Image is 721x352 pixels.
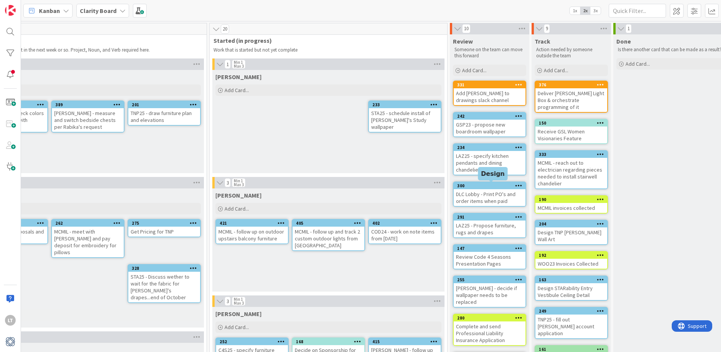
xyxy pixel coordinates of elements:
a: 242GSP23 - propose new boardroom wallpaper [453,112,526,137]
a: 234LAZ25 - specify kitchen pendants and dining chandelier [453,143,526,175]
div: 300 [457,183,525,188]
div: 161 [539,347,607,352]
div: 291LAZ25 - Propose furniture, rugs and drapes [454,214,525,237]
div: 192 [535,252,607,259]
div: 421MCMIL - follow up on outdoor upstairs balcony furniture [216,220,288,243]
div: MCMIL - follow up and track 2 custom outdoor lights from [GEOGRAPHIC_DATA] [293,227,364,250]
div: LAZ25 - Propose furniture, rugs and drapes [454,221,525,237]
div: 275 [128,220,200,227]
div: Get Pricing for TNP [128,227,200,237]
div: 402COD24 - work on note items from [DATE] [369,220,441,243]
div: 234 [457,145,525,150]
p: Work that is started but not yet complete [213,47,443,53]
div: 201 [132,102,200,107]
div: 201 [128,101,200,108]
div: 415 [369,338,441,345]
div: 163 [535,276,607,283]
span: Add Card... [225,205,249,212]
span: 2x [580,7,590,15]
span: 3 [225,178,231,187]
div: 280 [457,315,525,321]
div: 201TNP25 - draw furniture plan and elevations [128,101,200,125]
div: 242 [454,113,525,120]
div: 234 [454,144,525,151]
div: 204Design TNP [PERSON_NAME] Wall Art [535,221,607,244]
div: [PERSON_NAME] - decide if wallpaper needs to be replaced [454,283,525,307]
span: Support [16,1,35,10]
div: 192WOO23 Invoices Collected [535,252,607,269]
div: Min 1 [234,179,243,183]
div: 190 [539,197,607,202]
h5: Design [481,170,505,177]
span: 10 [462,24,470,33]
input: Quick Filter... [609,4,666,18]
div: 255[PERSON_NAME] - decide if wallpaper needs to be replaced [454,276,525,307]
div: 421 [220,221,288,226]
div: 402 [372,221,441,226]
div: 168 [296,339,364,344]
div: 389[PERSON_NAME] - measure and switch bedside chests per Rabika's request [52,101,124,132]
div: 376Deliver [PERSON_NAME] Light Box & orchestrate programming of it [535,81,607,112]
div: 255 [457,277,525,282]
div: 249TNP25 - fill out [PERSON_NAME] account application [535,308,607,338]
div: 389 [55,102,124,107]
div: Receive GSL Women Visionaries Feature [535,127,607,143]
span: Lisa T. [215,191,262,199]
div: 168 [293,338,364,345]
span: 1 [225,60,231,69]
div: 233 [369,101,441,108]
div: 376 [539,82,607,88]
a: 233STA25 - schedule install of [PERSON_NAME]'s Study wallpaper [368,101,441,133]
div: 234LAZ25 - specify kitchen pendants and dining chandelier [454,144,525,175]
div: 291 [454,214,525,221]
div: Max 3 [234,301,244,305]
div: 421 [216,220,288,227]
span: Add Card... [462,67,487,74]
a: 331Add [PERSON_NAME] to drawings slack channel [453,81,526,106]
div: 252 [216,338,288,345]
span: Done [616,37,631,45]
div: 415 [372,339,441,344]
a: 249TNP25 - fill out [PERSON_NAME] account application [535,307,608,339]
div: 147Review Code 4 Seasons Presentation Pages [454,245,525,269]
span: Add Card... [544,67,568,74]
a: 402COD24 - work on note items from [DATE] [368,219,441,244]
a: 255[PERSON_NAME] - decide if wallpaper needs to be replaced [453,276,526,308]
div: 376 [535,81,607,88]
div: 150 [539,120,607,126]
div: 163Design STARability Entry Vestibule Ceiling Detail [535,276,607,300]
div: 275Get Pricing for TNP [128,220,200,237]
a: 201TNP25 - draw furniture plan and elevations [128,101,201,126]
a: 328STA25 - Discuss wether to wait for the fabric for [PERSON_NAME]'s drapes...end of October [128,264,201,303]
div: 291 [457,214,525,220]
div: 163 [539,277,607,282]
div: Design STARability Entry Vestibule Ceiling Detail [535,283,607,300]
span: 20 [221,24,229,34]
div: 192 [539,253,607,258]
div: LT [5,315,16,326]
div: 300DLC Lobby - Print PO's and order items when paid [454,182,525,206]
a: 262MCMIL - meet with [PERSON_NAME] and pay deposit for embroidery for pillows [51,219,124,258]
div: 389 [52,101,124,108]
div: 233STA25 - schedule install of [PERSON_NAME]'s Study wallpaper [369,101,441,132]
div: 204 [539,221,607,227]
div: 331Add [PERSON_NAME] to drawings slack channel [454,81,525,105]
a: 405MCMIL - follow up and track 2 custom outdoor lights from [GEOGRAPHIC_DATA] [292,219,365,251]
span: Lisa K. [215,310,262,318]
div: TNP25 - fill out [PERSON_NAME] account application [535,315,607,338]
div: 405MCMIL - follow up and track 2 custom outdoor lights from [GEOGRAPHIC_DATA] [293,220,364,250]
div: 402 [369,220,441,227]
div: STA25 - schedule install of [PERSON_NAME]'s Study wallpaper [369,108,441,132]
span: 1x [570,7,580,15]
div: 328 [128,265,200,272]
div: 249 [539,308,607,314]
div: Design TNP [PERSON_NAME] Wall Art [535,227,607,244]
span: Track [535,37,550,45]
a: 204Design TNP [PERSON_NAME] Wall Art [535,220,608,245]
span: 1 [626,24,632,33]
div: 280Complete and send Professional Liability Insurance Application [454,315,525,345]
div: 300 [454,182,525,189]
div: 190MCMIL invoices collected [535,196,607,213]
div: COD24 - work on note items from [DATE] [369,227,441,243]
div: 147 [454,245,525,252]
